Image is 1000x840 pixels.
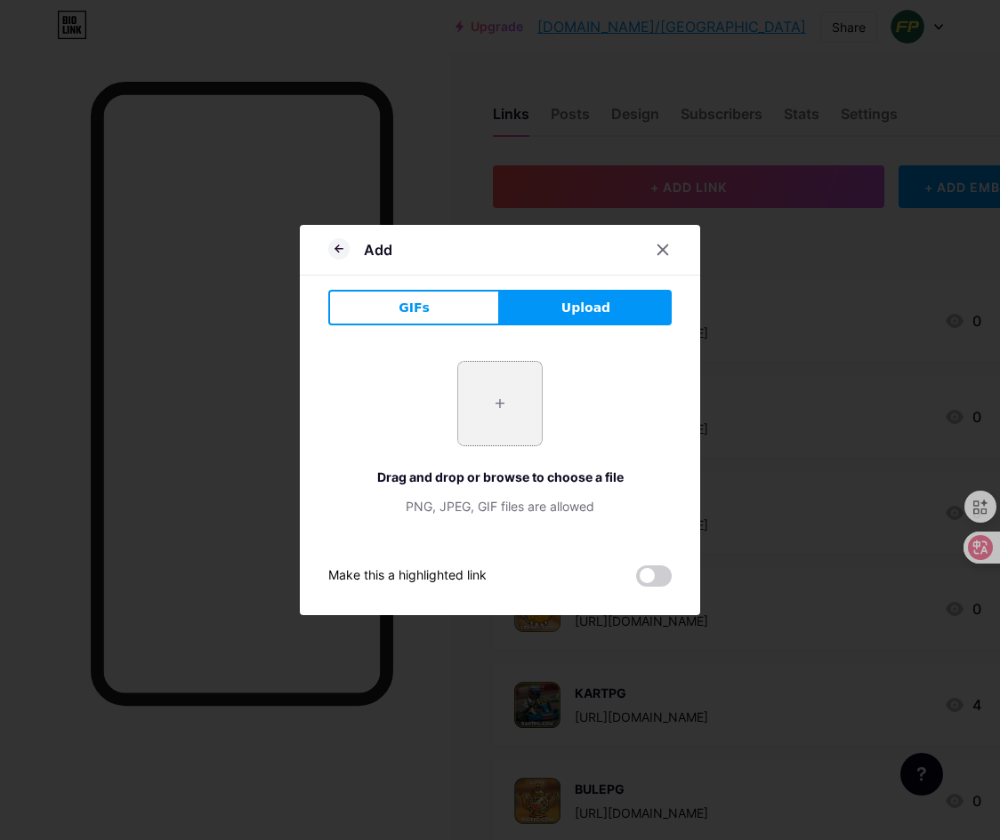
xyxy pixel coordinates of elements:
[500,290,672,325] button: Upload
[328,497,672,516] div: PNG, JPEG, GIF files are allowed
[561,299,610,317] span: Upload
[399,299,430,317] span: GIFs
[328,468,672,486] div: Drag and drop or browse to choose a file
[364,239,392,260] div: Add
[328,290,500,325] button: GIFs
[328,565,487,587] div: Make this a highlighted link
